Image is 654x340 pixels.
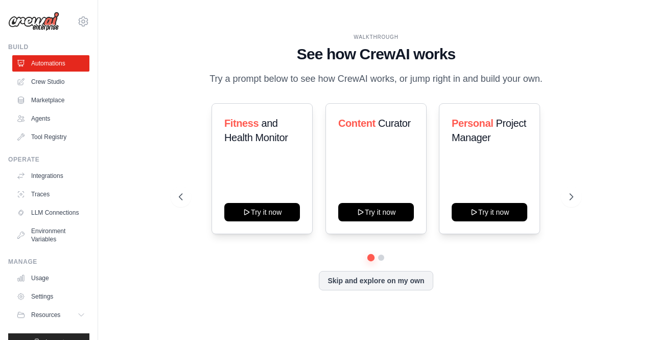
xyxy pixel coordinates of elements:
span: Curator [378,118,411,129]
span: Content [338,118,376,129]
a: Traces [12,186,89,202]
a: Usage [12,270,89,286]
div: WALKTHROUGH [179,33,573,41]
a: Automations [12,55,89,72]
a: Environment Variables [12,223,89,247]
button: Skip and explore on my own [319,271,433,290]
div: Build [8,43,89,51]
span: Resources [31,311,60,319]
a: Tool Registry [12,129,89,145]
a: Agents [12,110,89,127]
a: Settings [12,288,89,305]
img: Logo [8,12,59,31]
div: Manage [8,258,89,266]
a: LLM Connections [12,205,89,221]
div: Operate [8,155,89,164]
button: Try it now [338,203,414,221]
span: Fitness [224,118,259,129]
a: Crew Studio [12,74,89,90]
a: Marketplace [12,92,89,108]
button: Resources [12,307,89,323]
p: Try a prompt below to see how CrewAI works, or jump right in and build your own. [204,72,548,86]
h1: See how CrewAI works [179,45,573,63]
button: Try it now [452,203,527,221]
span: Personal [452,118,493,129]
a: Integrations [12,168,89,184]
span: and Health Monitor [224,118,288,143]
button: Try it now [224,203,300,221]
span: Project Manager [452,118,526,143]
